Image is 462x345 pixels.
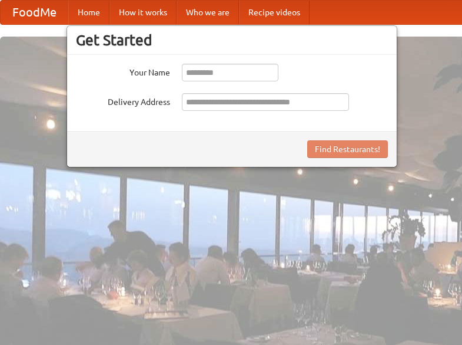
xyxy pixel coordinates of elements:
[1,1,68,24] a: FoodMe
[76,93,170,108] label: Delivery Address
[109,1,177,24] a: How it works
[239,1,310,24] a: Recipe videos
[76,31,388,49] h3: Get Started
[68,1,109,24] a: Home
[76,64,170,78] label: Your Name
[177,1,239,24] a: Who we are
[307,140,388,158] button: Find Restaurants!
